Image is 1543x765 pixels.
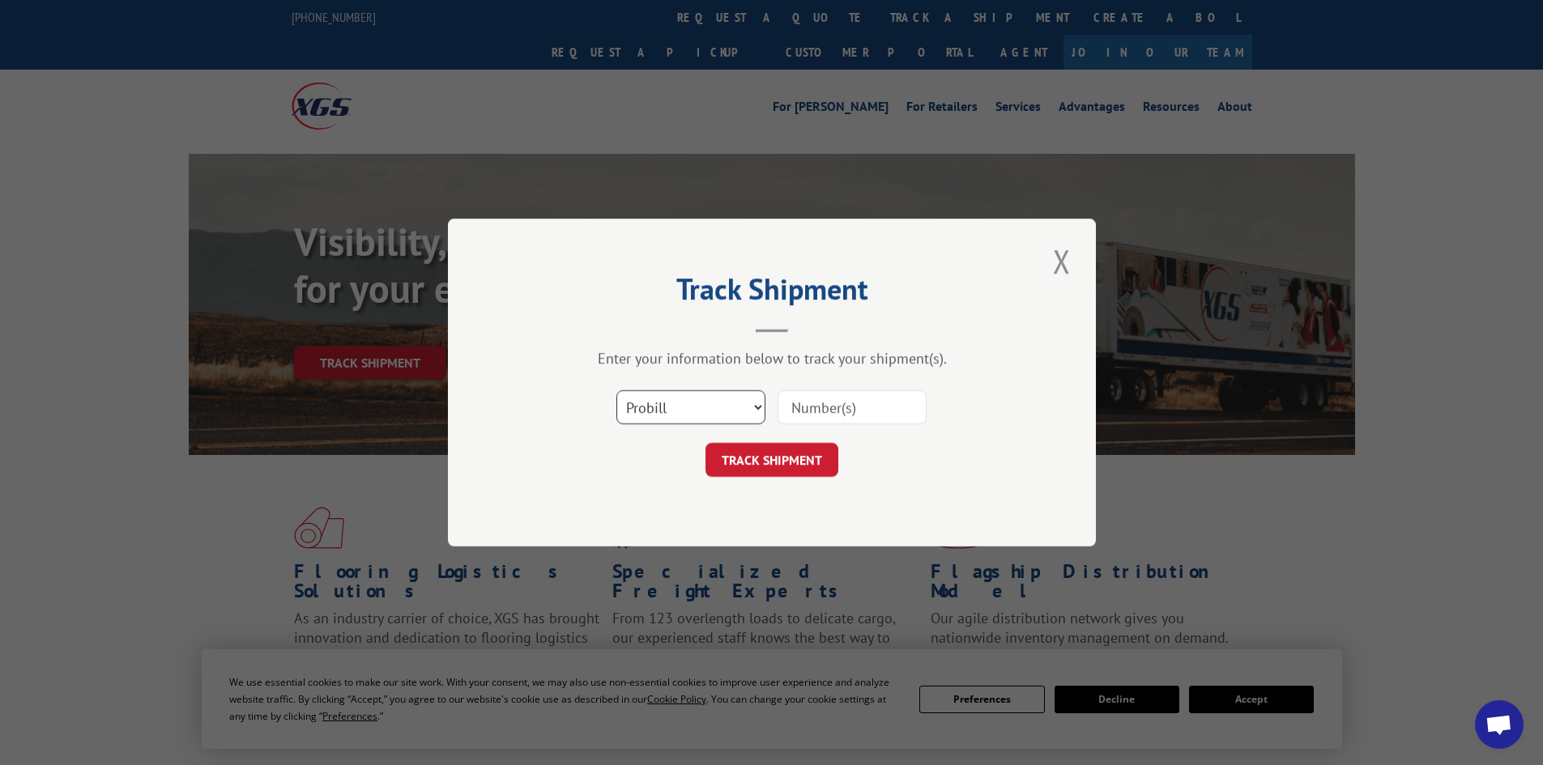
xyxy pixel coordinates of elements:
input: Number(s) [778,390,927,424]
a: Open chat [1475,700,1524,749]
h2: Track Shipment [529,278,1015,308]
div: Enter your information below to track your shipment(s). [529,349,1015,368]
button: Close modal [1048,239,1076,283]
button: TRACK SHIPMENT [705,443,838,477]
